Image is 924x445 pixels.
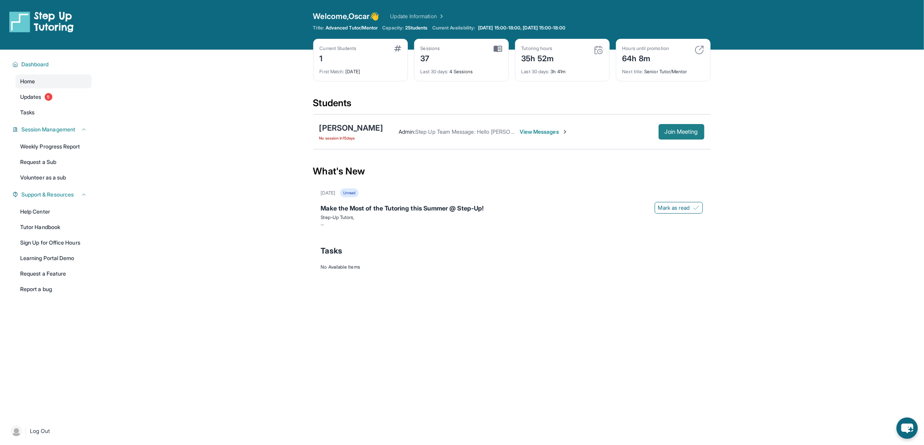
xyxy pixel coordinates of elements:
a: Help Center [16,205,92,219]
span: Updates [20,93,42,101]
a: Update Information [390,12,445,20]
button: chat-button [896,417,918,439]
img: Chevron-Right [562,129,568,135]
div: Unread [340,188,359,197]
span: Log Out [30,427,50,435]
div: Tutoring hours [522,45,554,52]
div: 35h 52m [522,52,554,64]
span: Mark as read [658,204,690,212]
div: 64h 8m [622,52,669,64]
span: No session in 15 days [319,135,383,141]
span: Advanced Tutor/Mentor [326,25,378,31]
div: Hours until promotion [622,45,669,52]
span: Support & Resources [21,191,74,198]
div: Current Students [320,45,357,52]
a: Home [16,74,92,88]
img: Chevron Right [437,12,445,20]
button: Mark as read [655,202,703,214]
div: [DATE] [321,190,335,196]
div: What's New [313,154,711,188]
span: Next title : [622,69,643,74]
div: 3h 41m [522,64,603,75]
span: Admin : [399,128,415,135]
p: Step-Up Tutors, [321,214,703,221]
span: Welcome, Oscar 👋 [313,11,380,22]
div: Senior Tutor/Mentor [622,64,704,75]
a: Weekly Progress Report [16,140,92,154]
span: First Match : [320,69,345,74]
div: [DATE] [320,64,401,75]
img: card [494,45,502,52]
span: Last 30 days : [522,69,550,74]
span: [DATE] 15:00-18:00, [DATE] 15:00-18:00 [478,25,565,31]
img: logo [9,11,74,33]
div: 1 [320,52,357,64]
button: Dashboard [18,60,87,68]
div: Students [313,97,711,114]
span: 5 [45,93,52,101]
a: |Log Out [8,423,92,440]
div: 37 [421,52,440,64]
a: Volunteer as a sub [16,171,92,185]
div: 4 Sessions [421,64,502,75]
span: Dashboard [21,60,49,68]
span: Tasks [321,245,342,256]
a: Tasks [16,105,92,119]
img: card [695,45,704,55]
button: Join Meeting [659,124,704,140]
a: Tutor Handbook [16,220,92,234]
span: Join Meeting [665,129,698,134]
a: Request a Sub [16,155,92,169]
div: Make the Most of the Tutoring this Summer @ Step-Up! [321,204,703,214]
span: View Messages [520,128,568,136]
img: user-img [11,426,22,436]
button: Support & Resources [18,191,87,198]
a: Learning Portal Demo [16,251,92,265]
button: Session Management [18,126,87,133]
span: Session Management [21,126,75,133]
span: Capacity: [382,25,404,31]
div: [PERSON_NAME] [319,122,383,133]
a: Report a bug [16,282,92,296]
div: Sessions [421,45,440,52]
a: [DATE] 15:00-18:00, [DATE] 15:00-18:00 [477,25,567,31]
a: Sign Up for Office Hours [16,236,92,250]
img: card [394,45,401,52]
span: Home [20,78,35,85]
img: card [594,45,603,55]
span: Last 30 days : [421,69,449,74]
div: No Available Items [321,264,703,270]
a: Updates5 [16,90,92,104]
span: Current Availability: [432,25,475,31]
a: Request a Feature [16,267,92,281]
img: Mark as read [693,205,699,211]
span: 2 Students [405,25,428,31]
span: Tasks [20,109,35,116]
span: | [25,426,27,436]
span: Title: [313,25,324,31]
